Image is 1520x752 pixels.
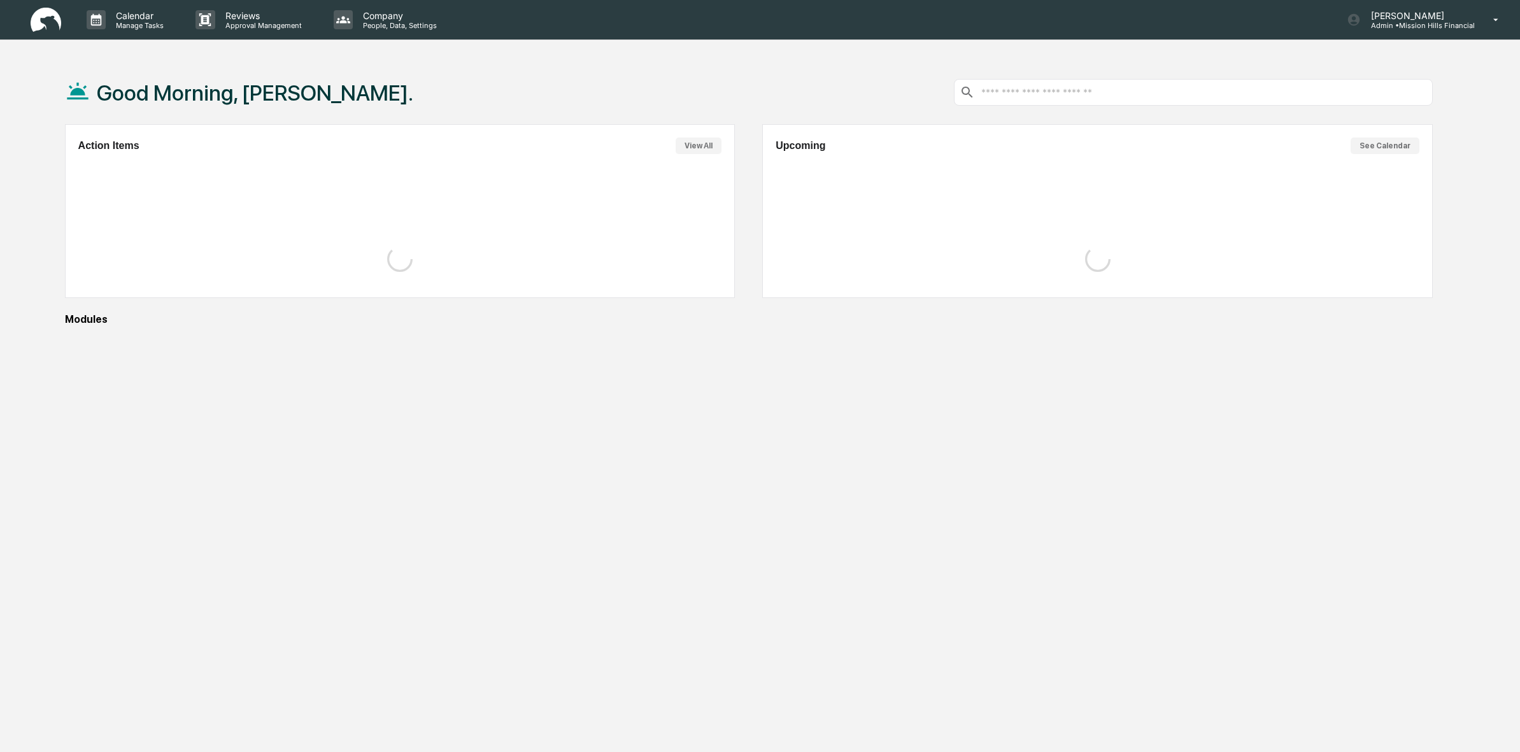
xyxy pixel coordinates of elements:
[97,80,413,106] h1: Good Morning, [PERSON_NAME].
[215,10,308,21] p: Reviews
[31,8,61,32] img: logo
[65,313,1433,325] div: Modules
[1351,138,1419,154] button: See Calendar
[215,21,308,30] p: Approval Management
[353,10,443,21] p: Company
[106,21,170,30] p: Manage Tasks
[1361,10,1475,21] p: [PERSON_NAME]
[353,21,443,30] p: People, Data, Settings
[1361,21,1475,30] p: Admin • Mission Hills Financial
[776,140,825,152] h2: Upcoming
[106,10,170,21] p: Calendar
[78,140,139,152] h2: Action Items
[676,138,721,154] button: View All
